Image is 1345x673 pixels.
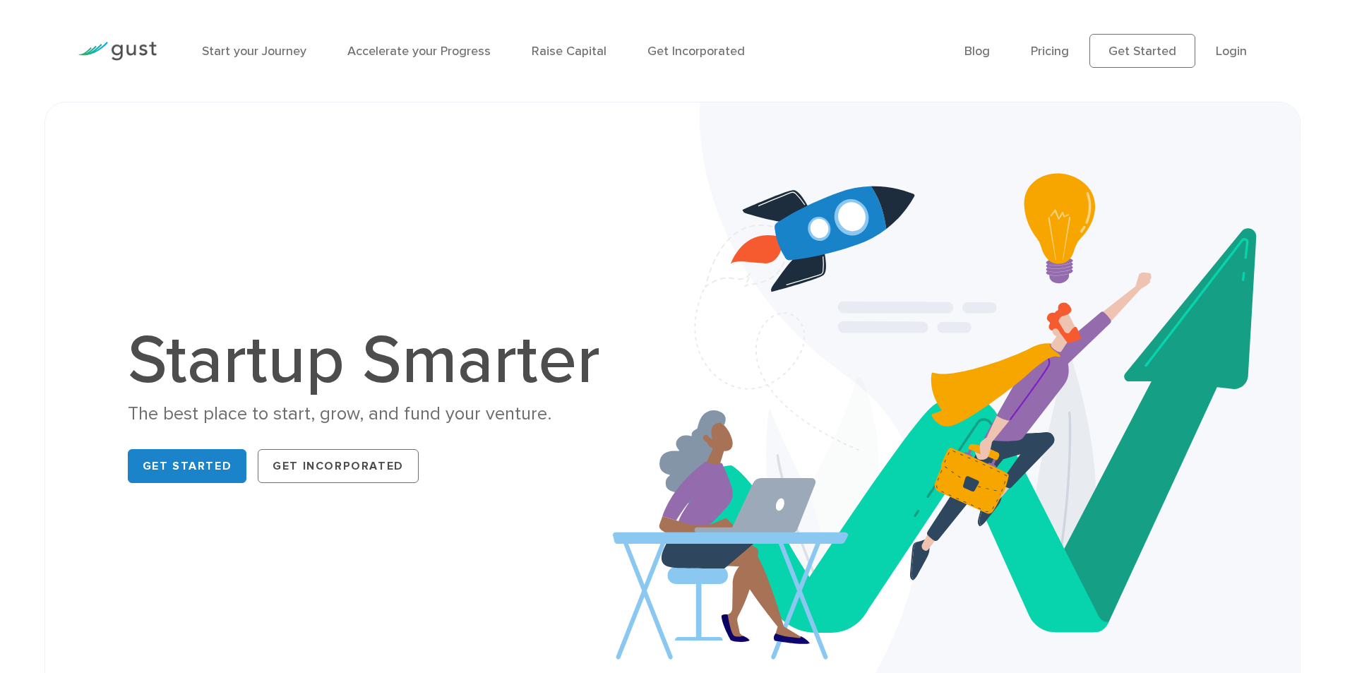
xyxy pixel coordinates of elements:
a: Get Incorporated [647,44,745,59]
a: Pricing [1031,44,1069,59]
div: The best place to start, grow, and fund your venture. [128,402,615,427]
a: Accelerate your Progress [347,44,491,59]
a: Get Started [128,449,247,483]
a: Start your Journey [202,44,306,59]
a: Get Started [1089,34,1195,68]
a: Login [1216,44,1247,59]
a: Get Incorporated [258,449,419,483]
img: Gust Logo [78,42,157,61]
a: Raise Capital [532,44,606,59]
h1: Startup Smarter [128,327,615,395]
a: Blog [964,44,990,59]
